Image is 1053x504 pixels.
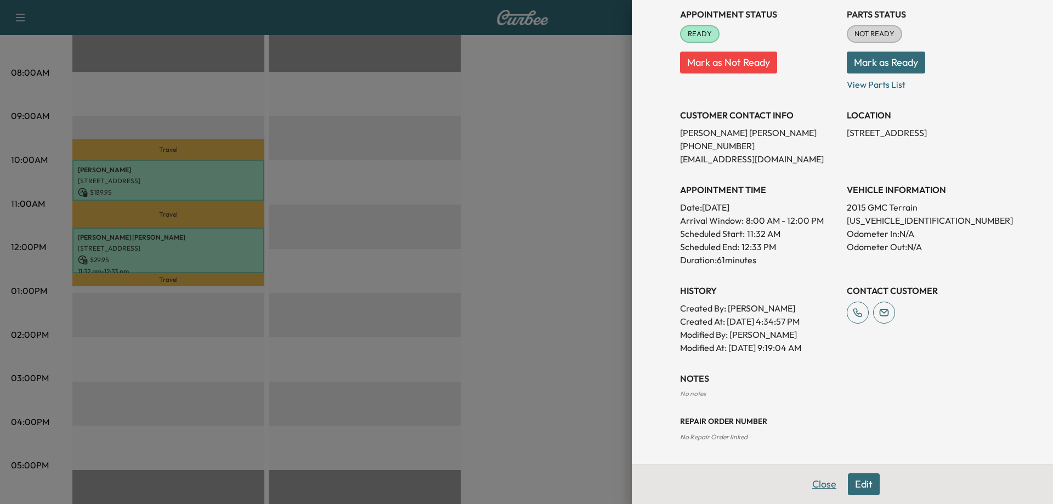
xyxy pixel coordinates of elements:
[847,52,925,73] button: Mark as Ready
[848,29,901,39] span: NOT READY
[847,73,1005,91] p: View Parts List
[680,109,838,122] h3: CUSTOMER CONTACT INFO
[680,52,777,73] button: Mark as Not Ready
[847,8,1005,21] h3: Parts Status
[847,214,1005,227] p: [US_VEHICLE_IDENTIFICATION_NUMBER]
[847,227,1005,240] p: Odometer In: N/A
[747,227,780,240] p: 11:32 AM
[680,416,1005,427] h3: Repair Order number
[680,328,838,341] p: Modified By : [PERSON_NAME]
[680,201,838,214] p: Date: [DATE]
[805,473,843,495] button: Close
[680,227,745,240] p: Scheduled Start:
[681,29,718,39] span: READY
[680,126,838,139] p: [PERSON_NAME] [PERSON_NAME]
[847,109,1005,122] h3: LOCATION
[680,284,838,297] h3: History
[680,214,838,227] p: Arrival Window:
[847,183,1005,196] h3: VEHICLE INFORMATION
[680,315,838,328] p: Created At : [DATE] 4:34:57 PM
[680,302,838,315] p: Created By : [PERSON_NAME]
[680,341,838,354] p: Modified At : [DATE] 9:19:04 AM
[847,126,1005,139] p: [STREET_ADDRESS]
[680,253,838,267] p: Duration: 61 minutes
[680,152,838,166] p: [EMAIL_ADDRESS][DOMAIN_NAME]
[847,201,1005,214] p: 2015 GMC Terrain
[680,183,838,196] h3: APPOINTMENT TIME
[680,240,739,253] p: Scheduled End:
[741,240,776,253] p: 12:33 PM
[680,433,748,441] span: No Repair Order linked
[848,473,880,495] button: Edit
[847,240,1005,253] p: Odometer Out: N/A
[847,284,1005,297] h3: CONTACT CUSTOMER
[746,214,824,227] span: 8:00 AM - 12:00 PM
[680,372,1005,385] h3: NOTES
[680,8,838,21] h3: Appointment Status
[680,139,838,152] p: [PHONE_NUMBER]
[680,389,1005,398] div: No notes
